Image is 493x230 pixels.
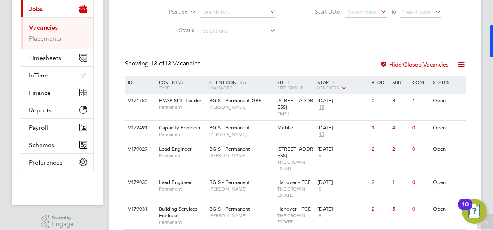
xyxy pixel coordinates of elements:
[126,142,153,156] div: V179029
[317,146,368,153] div: [DATE]
[277,186,314,198] span: THE CROWN ESTATE
[126,202,153,216] div: V179031
[277,84,303,91] span: Site Group
[209,213,273,219] span: [PERSON_NAME]
[315,76,370,95] div: Start /
[462,204,469,215] div: 10
[277,146,313,159] span: [STREET_ADDRESS]
[277,213,314,225] span: THE CROWN ESTATE
[317,84,339,91] span: Vendors
[207,76,275,94] div: Client Config /
[390,76,410,89] div: Sub
[159,206,197,219] span: Building Services Engineer
[159,97,202,104] span: HVAP Shift Leader
[317,153,322,159] span: 8
[159,104,205,110] span: Permanent
[277,179,311,185] span: Hanover - TCE
[52,215,74,221] span: Powered by
[390,121,410,135] div: 4
[159,153,205,159] span: Permanent
[348,9,376,15] span: Select date
[317,179,368,186] div: [DATE]
[159,131,205,137] span: Permanent
[126,175,153,190] div: V179030
[126,121,153,135] div: V172491
[209,104,273,110] span: [PERSON_NAME]
[370,121,390,135] div: 1
[370,94,390,108] div: 0
[370,76,390,89] div: Reqd
[150,60,164,67] span: 13 of
[431,76,465,89] div: Status
[431,121,465,135] div: Open
[52,221,74,228] span: Engage
[143,8,188,16] label: Position
[410,94,431,108] div: 1
[29,24,58,31] a: Vacancies
[209,131,273,137] span: [PERSON_NAME]
[21,179,94,191] a: Go to home page
[209,97,262,104] span: BGIS - Permanent GPE
[403,9,431,15] span: Select date
[21,136,93,153] button: Schemes
[29,35,61,42] a: Placements
[21,179,94,191] img: fastbook-logo-retina.png
[21,119,93,136] button: Payroll
[159,146,192,152] span: Lead Engineer
[29,159,62,166] span: Preferences
[209,84,232,91] span: Manager
[159,219,205,225] span: Permanent
[390,202,410,216] div: 5
[159,186,205,192] span: Permanent
[431,94,465,108] div: Open
[41,215,74,229] a: Powered byEngage
[410,142,431,156] div: 0
[277,111,314,117] span: FMS1
[126,76,153,89] div: ID
[200,7,276,18] input: Search for...
[159,84,170,91] span: Type
[21,84,93,101] button: Finance
[209,206,250,212] span: BGIS - Permanent
[150,27,194,34] label: Status
[431,175,465,190] div: Open
[277,97,313,110] span: [STREET_ADDRESS]
[275,76,316,94] div: Site /
[159,124,201,131] span: Capacity Engineer
[21,17,93,49] div: Jobs
[388,7,398,17] span: To
[21,67,93,84] button: InTime
[153,76,207,94] div: Position /
[370,142,390,156] div: 2
[410,76,431,89] div: Conf
[277,159,314,171] span: THE CROWN ESTATE
[21,154,93,171] button: Preferences
[29,72,48,79] span: InTime
[209,179,250,185] span: BGIS - Permanent
[209,146,250,152] span: BGIS - Permanent
[317,104,325,111] span: 15
[277,124,293,131] span: Mobile
[317,98,368,104] div: [DATE]
[431,202,465,216] div: Open
[21,0,93,17] button: Jobs
[410,202,431,216] div: 0
[209,186,273,192] span: [PERSON_NAME]
[317,206,368,213] div: [DATE]
[380,61,449,68] label: Hide Closed Vacancies
[125,60,202,68] div: Showing
[21,49,93,66] button: Timesheets
[150,60,200,67] span: 13 Vacancies
[410,175,431,190] div: 0
[462,199,487,224] button: Open Resource Center, 10 new notifications
[209,153,273,159] span: [PERSON_NAME]
[410,121,431,135] div: 0
[126,94,153,108] div: V171750
[370,175,390,190] div: 2
[295,8,340,15] label: Start Date
[317,131,325,138] span: 15
[317,125,368,131] div: [DATE]
[390,175,410,190] div: 1
[431,142,465,156] div: Open
[390,142,410,156] div: 2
